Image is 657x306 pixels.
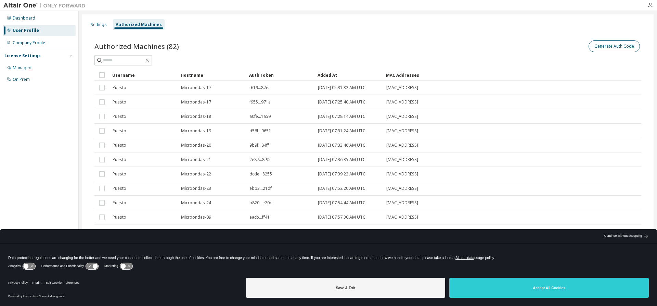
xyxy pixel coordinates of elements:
[113,215,126,220] span: Puesto
[113,143,126,148] span: Puesto
[181,171,211,177] span: Microondas-22
[249,85,271,90] span: f619...87ea
[13,40,45,46] div: Company Profile
[318,171,365,177] span: [DATE] 07:39:22 AM UTC
[386,215,418,220] span: [MAC_ADDRESS]
[249,215,270,220] span: eacb...ff41
[249,200,272,206] span: b820...e20c
[94,41,179,51] span: Authorized Machines (82)
[318,157,365,162] span: [DATE] 07:36:35 AM UTC
[386,186,418,191] span: [MAC_ADDRESS]
[181,200,211,206] span: Microondas-24
[181,143,211,148] span: Microondas-20
[249,114,271,119] span: a0fe...1a59
[181,128,211,134] span: Microondas-19
[181,186,211,191] span: Microondas-23
[181,70,244,81] div: Hostname
[181,157,211,162] span: Microondas-21
[249,186,272,191] span: ebb3...21df
[386,200,418,206] span: [MAC_ADDRESS]
[113,171,126,177] span: Puesto
[249,99,271,105] span: f955...971a
[113,157,126,162] span: Puesto
[116,22,162,27] div: Authorized Machines
[181,85,211,90] span: Microondas-17
[318,215,365,220] span: [DATE] 07:57:30 AM UTC
[249,157,271,162] span: 2e87...8f95
[113,114,126,119] span: Puesto
[318,200,365,206] span: [DATE] 07:54:44 AM UTC
[318,70,381,81] div: Added At
[13,77,30,82] div: On Prem
[249,143,269,148] span: 9b9f...84ff
[386,128,418,134] span: [MAC_ADDRESS]
[4,53,41,59] div: License Settings
[249,171,272,177] span: dcde...8255
[13,15,35,21] div: Dashboard
[91,22,107,27] div: Settings
[249,128,271,134] span: d56f...9651
[386,85,418,90] span: [MAC_ADDRESS]
[13,65,31,71] div: Managed
[181,114,211,119] span: Microondas-18
[113,99,126,105] span: Puesto
[386,171,418,177] span: [MAC_ADDRESS]
[386,99,418,105] span: [MAC_ADDRESS]
[113,85,126,90] span: Puesto
[181,215,211,220] span: Microondas-09
[318,128,365,134] span: [DATE] 07:31:24 AM UTC
[386,70,569,81] div: MAC Addresses
[13,28,39,33] div: User Profile
[318,143,365,148] span: [DATE] 07:33:46 AM UTC
[318,99,365,105] span: [DATE] 07:25:40 AM UTC
[113,200,126,206] span: Puesto
[113,186,126,191] span: Puesto
[386,143,418,148] span: [MAC_ADDRESS]
[386,157,418,162] span: [MAC_ADDRESS]
[112,70,175,81] div: Username
[249,70,312,81] div: Auth Token
[3,2,89,9] img: Altair One
[318,85,365,90] span: [DATE] 05:31:32 AM UTC
[589,40,640,52] button: Generate Auth Code
[318,114,365,119] span: [DATE] 07:28:14 AM UTC
[181,99,211,105] span: Microondas-17
[386,114,418,119] span: [MAC_ADDRESS]
[318,186,365,191] span: [DATE] 07:52:20 AM UTC
[113,128,126,134] span: Puesto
